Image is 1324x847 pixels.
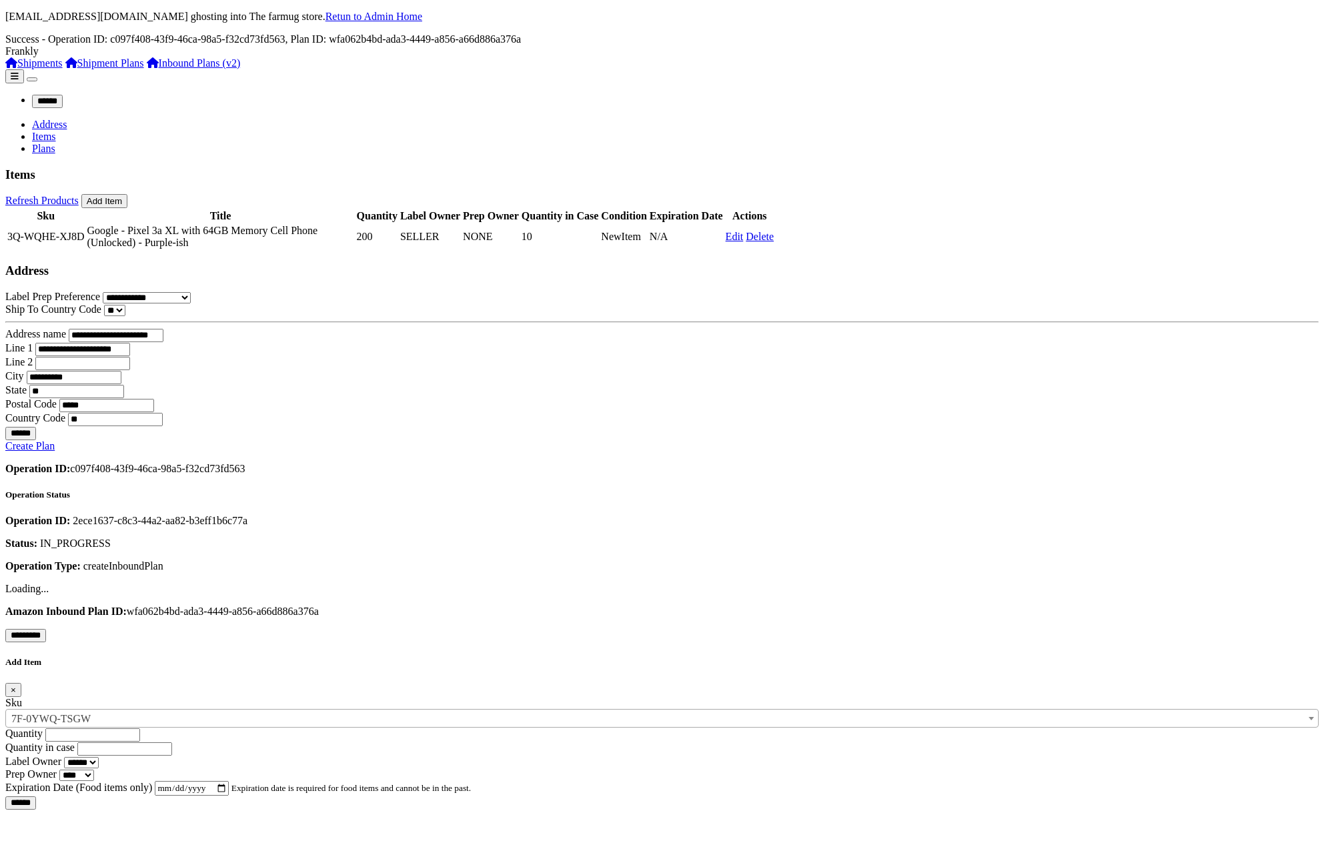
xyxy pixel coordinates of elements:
[5,398,57,409] label: Postal Code
[5,440,55,452] a: Create Plan
[5,728,43,739] label: Quantity
[5,657,1319,668] h5: Add Item
[5,756,61,767] label: Label Owner
[5,583,49,594] span: Loading...
[87,224,355,249] td: Google - Pixel 3a XL with 64GB Memory Cell Phone (Unlocked) - Purple-ish
[32,143,55,154] a: Plans
[462,224,520,249] td: NONE
[231,783,471,793] small: Expiration date is required for food items and cannot be in the past.
[81,194,127,208] button: Add Item
[356,224,398,249] td: 200
[5,606,127,617] strong: Amazon Inbound Plan ID:
[5,370,24,381] label: City
[5,560,81,572] strong: Operation Type:
[147,57,241,69] a: Inbound Plans (v2)
[5,33,1319,45] div: Success - Operation ID: c097f408-43f9-46ca-98a5-f32cd73fd563, Plan ID: wfa062b4bd-ada3-4449-a856-...
[5,463,70,474] strong: Operation ID:
[521,224,600,249] td: 10
[5,782,152,793] label: Expiration Date (Food items only)
[649,209,724,223] th: Expiration Date
[5,384,27,395] label: State
[462,209,520,223] th: Prep Owner
[725,209,774,223] th: Actions
[5,768,57,780] label: Prep Owner
[5,697,22,708] label: Sku
[649,224,724,249] td: N/A
[5,709,1319,728] span: Pro Sanitize Hand Sanitizer, 8 oz Bottles, 1 Carton, 12 bottles each Carton
[5,538,37,549] strong: Status:
[600,224,647,249] td: NewItem
[5,742,75,753] label: Quantity in case
[5,683,21,697] button: Close
[5,57,63,69] a: Shipments
[32,119,67,130] a: Address
[5,560,1319,572] p: createInboundPlan
[5,263,1319,278] h3: Address
[5,538,1319,550] p: IN_PROGRESS
[5,195,79,206] a: Refresh Products
[5,515,1319,527] p: 2ece1637-c8c3-44a2-aa82-b3eff1b6c77a
[5,463,1319,475] p: c097f408-43f9-46ca-98a5-f32cd73fd563
[7,224,85,249] td: 3Q-WQHE-XJ8D
[5,342,33,353] label: Line 1
[325,11,422,22] a: Retun to Admin Home
[5,291,100,302] label: Label Prep Preference
[5,356,33,367] label: Line 2
[27,77,37,81] button: Toggle navigation
[5,45,1319,57] div: Frankly
[600,209,647,223] th: Condition
[5,412,65,423] label: Country Code
[400,224,461,249] td: SELLER
[400,209,461,223] th: Label Owner
[5,303,101,315] label: Ship To Country Code
[65,57,144,69] a: Shipment Plans
[5,328,66,339] label: Address name
[746,231,774,242] a: Delete
[6,710,1318,728] span: Pro Sanitize Hand Sanitizer, 8 oz Bottles, 1 Carton, 12 bottles each Carton
[356,209,398,223] th: Quantity
[5,490,1319,500] h5: Operation Status
[11,685,16,695] span: ×
[521,209,600,223] th: Quantity in Case
[5,11,1319,23] p: [EMAIL_ADDRESS][DOMAIN_NAME] ghosting into The farmug store.
[7,209,85,223] th: Sku
[5,167,1319,182] h3: Items
[87,209,355,223] th: Title
[726,231,744,242] a: Edit
[5,606,1319,618] p: wfa062b4bd-ada3-4449-a856-a66d886a376a
[5,515,70,526] strong: Operation ID:
[32,131,56,142] a: Items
